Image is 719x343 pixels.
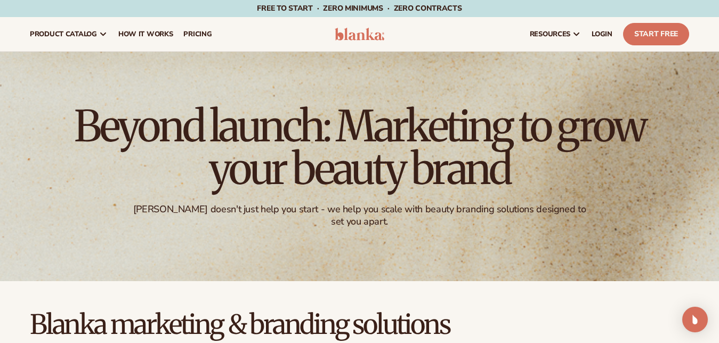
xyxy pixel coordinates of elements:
[586,17,618,51] a: LOGIN
[524,17,586,51] a: resources
[25,17,113,51] a: product catalog
[178,17,217,51] a: pricing
[30,30,97,38] span: product catalog
[125,203,593,228] div: [PERSON_NAME] doesn't just help you start - we help you scale with beauty branding solutions desi...
[183,30,212,38] span: pricing
[592,30,612,38] span: LOGIN
[530,30,570,38] span: resources
[113,17,179,51] a: How It Works
[118,30,173,38] span: How It Works
[257,3,462,13] span: Free to start · ZERO minimums · ZERO contracts
[335,28,385,41] img: logo
[67,105,653,190] h1: Beyond launch: Marketing to grow your beauty brand
[623,23,689,45] a: Start Free
[682,307,708,332] div: Open Intercom Messenger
